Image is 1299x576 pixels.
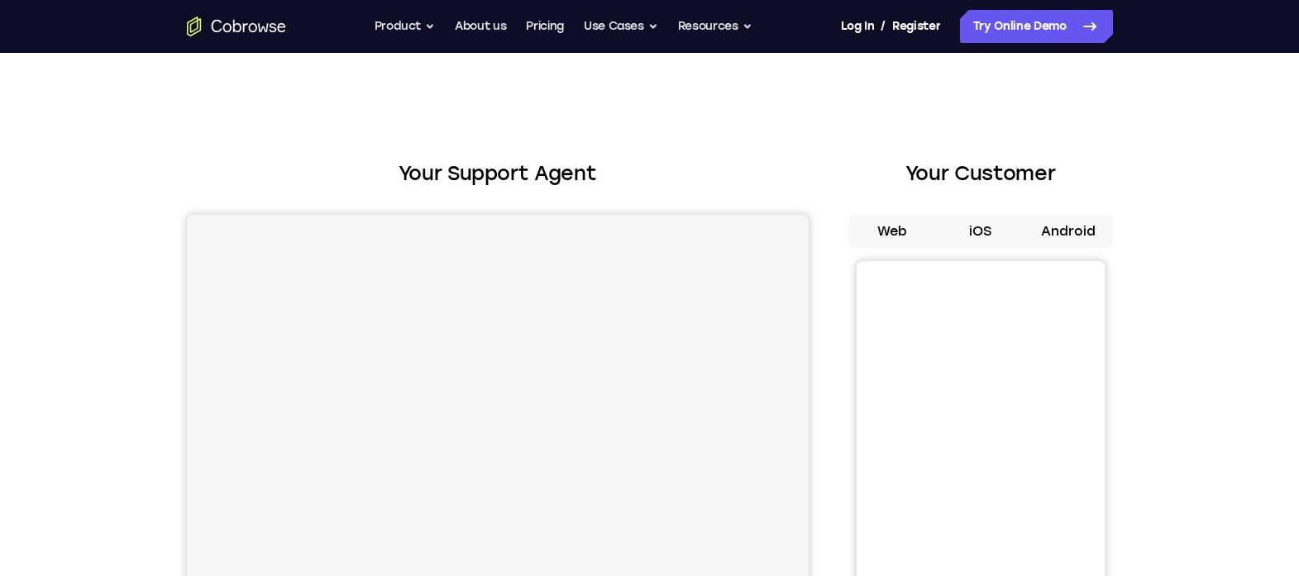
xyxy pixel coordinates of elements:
button: Web [848,215,937,248]
button: iOS [936,215,1024,248]
button: Resources [678,10,752,43]
span: / [881,17,886,36]
h2: Your Support Agent [187,159,809,188]
a: Go to the home page [187,17,286,36]
a: Pricing [526,10,564,43]
a: About us [455,10,506,43]
button: Product [375,10,436,43]
a: Log In [841,10,874,43]
button: Use Cases [584,10,658,43]
h2: Your Customer [848,159,1113,188]
a: Try Online Demo [960,10,1113,43]
button: Android [1024,215,1113,248]
a: Register [892,10,940,43]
